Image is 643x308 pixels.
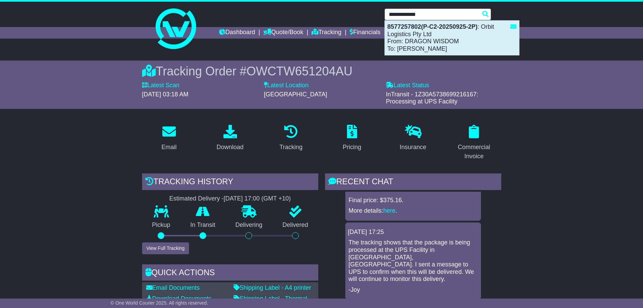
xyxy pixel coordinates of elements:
[246,64,352,78] span: OWCTW651204AU
[387,23,478,30] strong: 8577257802(P-C2-20250925-2P)
[264,91,327,98] span: [GEOGRAPHIC_DATA]
[325,173,501,192] div: RECENT CHAT
[349,286,478,294] p: -Joy
[349,239,478,283] p: The tracking shows that the package is being processed at the UPS Facility in [GEOGRAPHIC_DATA], ...
[142,264,318,283] div: Quick Actions
[146,295,212,302] a: Download Documents
[142,173,318,192] div: Tracking history
[338,122,366,154] a: Pricing
[225,221,273,229] p: Delivering
[142,221,181,229] p: Pickup
[312,27,341,39] a: Tracking
[142,64,501,78] div: Tracking Order #
[386,91,478,105] span: InTransit - 1Z30A5738699216167: Processing at UPS Facility
[212,122,248,154] a: Download
[386,82,429,89] label: Latest Status
[263,27,303,39] a: Quote/Book
[395,122,431,154] a: Insurance
[350,27,380,39] a: Financials
[146,284,200,291] a: Email Documents
[385,21,519,55] div: : Orbit Logistics Pty Ltd From: DRAGON WISDOM To: [PERSON_NAME]
[142,91,189,98] span: [DATE] 03:18 AM
[447,122,501,163] a: Commercial Invoice
[383,207,396,214] a: here
[180,221,225,229] p: In Transit
[343,143,361,152] div: Pricing
[264,82,309,89] label: Latest Location
[161,143,177,152] div: Email
[142,195,318,203] div: Estimated Delivery -
[348,229,478,236] div: [DATE] 17:25
[451,143,497,161] div: Commercial Invoice
[349,207,478,215] p: More details: .
[400,143,426,152] div: Insurance
[142,242,189,254] button: View Full Tracking
[111,300,208,306] span: © One World Courier 2025. All rights reserved.
[157,122,181,154] a: Email
[224,195,291,203] div: [DATE] 17:00 (GMT +10)
[275,122,307,154] a: Tracking
[234,284,311,291] a: Shipping Label - A4 printer
[279,143,302,152] div: Tracking
[219,27,255,39] a: Dashboard
[216,143,243,152] div: Download
[272,221,318,229] p: Delivered
[142,82,180,89] label: Latest Scan
[349,197,478,204] p: Final price: $375.16.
